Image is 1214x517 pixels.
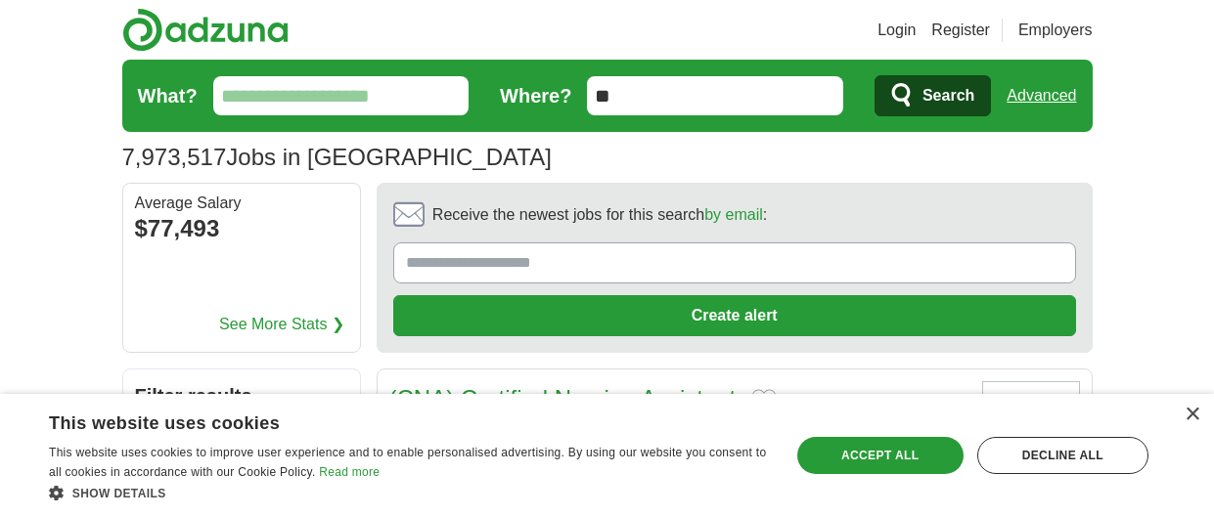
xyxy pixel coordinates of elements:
[122,144,552,170] h1: Jobs in [GEOGRAPHIC_DATA]
[751,389,777,412] button: Add to favorite jobs
[123,369,360,422] h2: Filter results
[219,313,344,336] a: See More Stats ❯
[931,19,990,42] a: Register
[122,8,289,52] img: Adzuna logo
[49,483,768,502] div: Show details
[977,437,1148,474] div: Decline all
[138,81,198,110] label: What?
[393,295,1076,336] button: Create alert
[49,406,719,435] div: This website uses cookies
[922,76,974,115] span: Search
[319,465,380,479] a: Read more, opens a new window
[875,75,991,116] button: Search
[877,19,916,42] a: Login
[432,203,767,227] span: Receive the newest jobs for this search :
[500,81,571,110] label: Where?
[135,195,348,211] div: Average Salary
[797,437,964,474] div: Accept all
[122,140,227,175] span: 7,973,517
[49,446,766,479] span: This website uses cookies to improve user experience and to enable personalised advertising. By u...
[982,381,1080,454] img: Company logo
[1018,19,1093,42] a: Employers
[389,385,737,411] a: (CNA) Certified Nursing Assistant
[704,206,763,223] a: by email
[72,487,166,500] span: Show details
[1185,408,1199,422] div: Close
[135,211,348,246] div: $77,493
[1007,76,1076,115] a: Advanced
